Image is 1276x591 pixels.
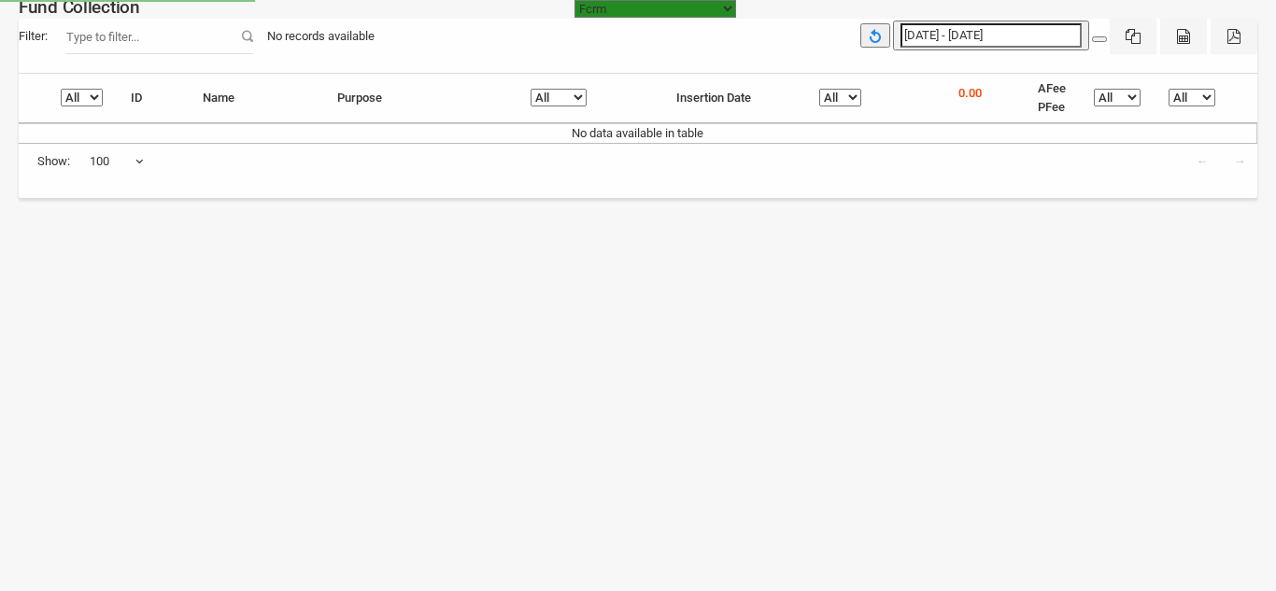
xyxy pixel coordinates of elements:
[253,19,389,54] div: No records available
[189,74,323,123] th: Name
[1222,144,1257,179] a: →
[1184,144,1220,179] a: ←
[1160,19,1207,54] button: CSV
[1038,79,1066,98] li: AFee
[1110,19,1156,54] button: Excel
[66,19,253,54] input: Filter:
[90,152,144,171] span: 100
[1211,19,1257,54] button: Pdf
[89,144,145,179] span: 100
[1038,98,1066,117] li: PFee
[19,123,1257,143] td: No data available in table
[662,74,804,123] th: Insertion Date
[117,74,189,123] th: ID
[37,152,70,171] span: Show:
[323,74,517,123] th: Purpose
[958,84,982,103] p: 0.00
